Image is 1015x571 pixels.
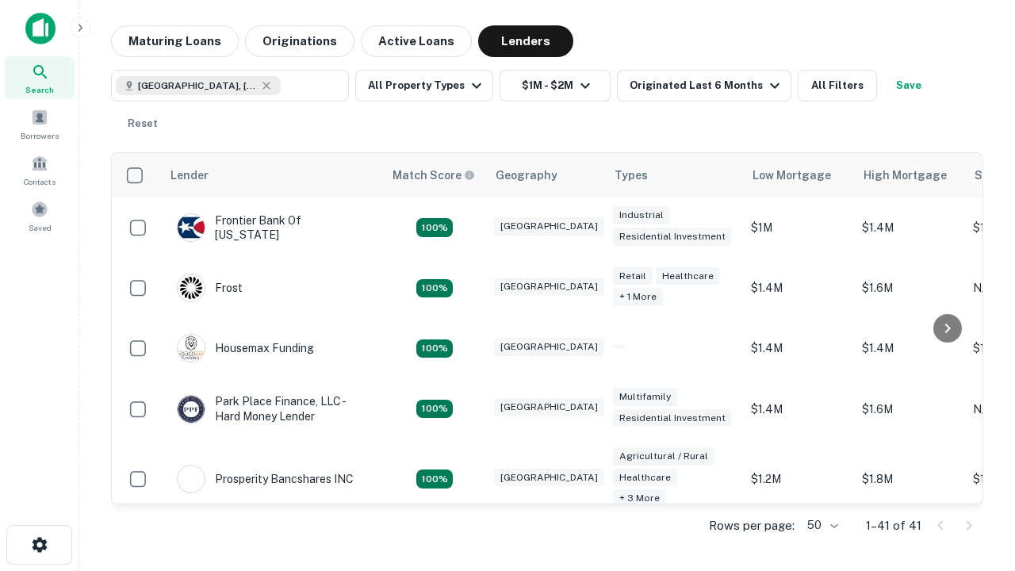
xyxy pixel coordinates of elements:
span: Saved [29,221,52,234]
div: Multifamily [613,388,677,406]
div: Matching Properties: 4, hasApolloMatch: undefined [416,279,453,298]
div: Types [615,166,648,185]
div: [GEOGRAPHIC_DATA] [494,278,604,296]
h6: Match Score [393,167,472,184]
div: Housemax Funding [177,334,314,362]
button: All Property Types [355,70,493,102]
td: $1.4M [854,197,965,258]
div: [GEOGRAPHIC_DATA] [494,338,604,356]
div: Residential Investment [613,228,732,246]
div: Lender [170,166,209,185]
div: Healthcare [613,469,677,487]
img: picture [178,335,205,362]
button: Maturing Loans [111,25,239,57]
div: Residential Investment [613,409,732,427]
td: $1.4M [743,378,854,439]
td: $1.4M [743,258,854,318]
td: $1.4M [854,318,965,378]
th: Capitalize uses an advanced AI algorithm to match your search with the best lender. The match sco... [383,153,486,197]
div: [GEOGRAPHIC_DATA] [494,398,604,416]
button: Save your search to get updates of matches that match your search criteria. [883,70,934,102]
div: [GEOGRAPHIC_DATA] [494,469,604,487]
div: Frost [177,274,243,302]
div: Matching Properties: 7, hasApolloMatch: undefined [416,469,453,489]
th: Low Mortgage [743,153,854,197]
img: picture [178,214,205,241]
td: $1.2M [743,439,854,519]
td: $1.8M [854,439,965,519]
div: High Mortgage [864,166,947,185]
img: picture [178,466,205,492]
td: $1.4M [743,318,854,378]
div: Frontier Bank Of [US_STATE] [177,213,367,242]
div: Park Place Finance, LLC - Hard Money Lender [177,394,367,423]
img: picture [178,274,205,301]
div: Industrial [613,206,670,224]
th: Types [605,153,743,197]
div: + 1 more [613,288,663,306]
span: Borrowers [21,129,59,142]
td: $1.6M [854,378,965,439]
span: Contacts [24,175,56,188]
button: $1M - $2M [500,70,611,102]
p: 1–41 of 41 [866,516,921,535]
p: Rows per page: [709,516,795,535]
div: Geography [496,166,557,185]
a: Contacts [5,148,75,191]
div: Matching Properties: 4, hasApolloMatch: undefined [416,218,453,237]
td: $1M [743,197,854,258]
div: Healthcare [656,267,720,285]
div: [GEOGRAPHIC_DATA] [494,217,604,236]
div: Matching Properties: 4, hasApolloMatch: undefined [416,400,453,419]
img: capitalize-icon.png [25,13,56,44]
div: + 3 more [613,489,666,508]
div: Prosperity Bancshares INC [177,465,354,493]
td: $1.6M [854,258,965,318]
div: Low Mortgage [753,166,831,185]
span: Search [25,83,54,96]
div: Matching Properties: 4, hasApolloMatch: undefined [416,339,453,358]
iframe: Chat Widget [936,444,1015,520]
a: Search [5,56,75,99]
button: Lenders [478,25,573,57]
span: [GEOGRAPHIC_DATA], [GEOGRAPHIC_DATA], [GEOGRAPHIC_DATA] [138,79,257,93]
button: Reset [117,108,168,140]
div: 50 [801,514,841,537]
th: High Mortgage [854,153,965,197]
img: picture [178,396,205,423]
div: Retail [613,267,653,285]
th: Geography [486,153,605,197]
button: All Filters [798,70,877,102]
a: Saved [5,194,75,237]
div: Originated Last 6 Months [630,76,784,95]
div: Capitalize uses an advanced AI algorithm to match your search with the best lender. The match sco... [393,167,475,184]
th: Lender [161,153,383,197]
a: Borrowers [5,102,75,145]
div: Agricultural / Rural [613,447,714,466]
button: Originated Last 6 Months [617,70,791,102]
button: Originations [245,25,354,57]
button: Active Loans [361,25,472,57]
